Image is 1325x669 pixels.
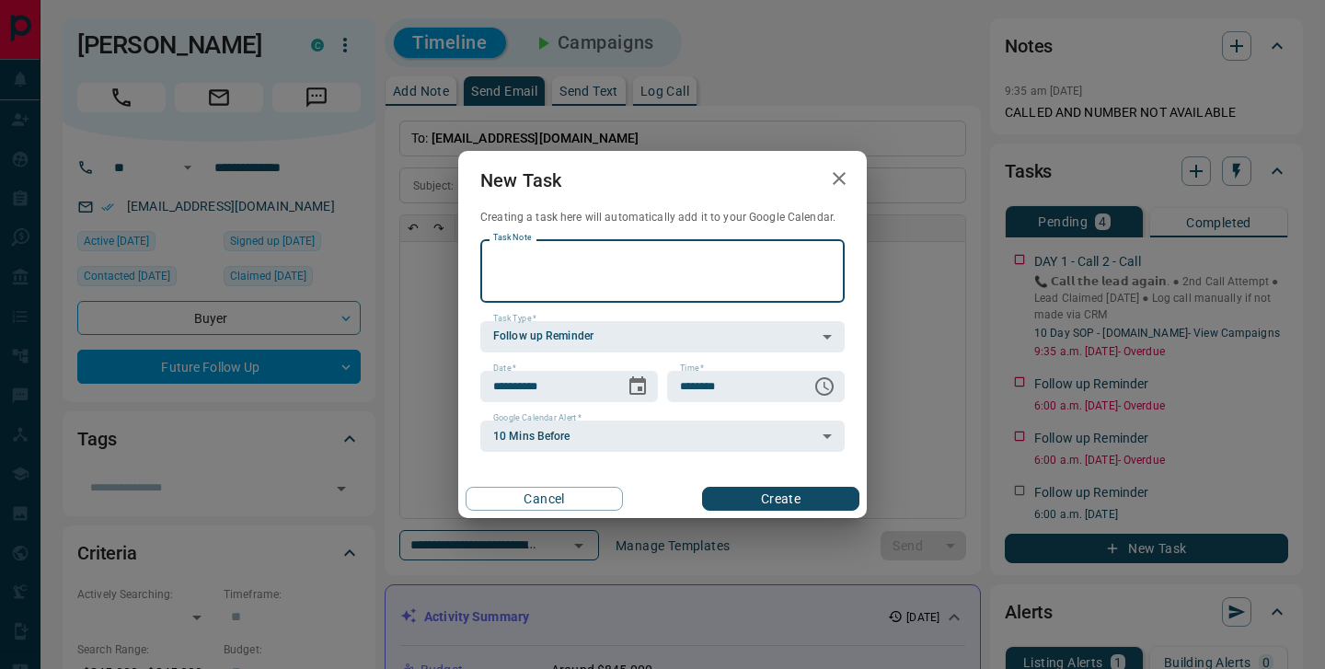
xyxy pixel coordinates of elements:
[619,368,656,405] button: Choose date, selected date is Sep 16, 2025
[493,363,516,375] label: Date
[480,421,845,452] div: 10 Mins Before
[458,151,583,210] h2: New Task
[702,487,859,511] button: Create
[480,210,845,225] p: Creating a task here will automatically add it to your Google Calendar.
[680,363,704,375] label: Time
[493,412,582,424] label: Google Calendar Alert
[493,232,531,244] label: Task Note
[493,313,536,325] label: Task Type
[480,321,845,352] div: Follow up Reminder
[806,368,843,405] button: Choose time, selected time is 6:00 AM
[466,487,623,511] button: Cancel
